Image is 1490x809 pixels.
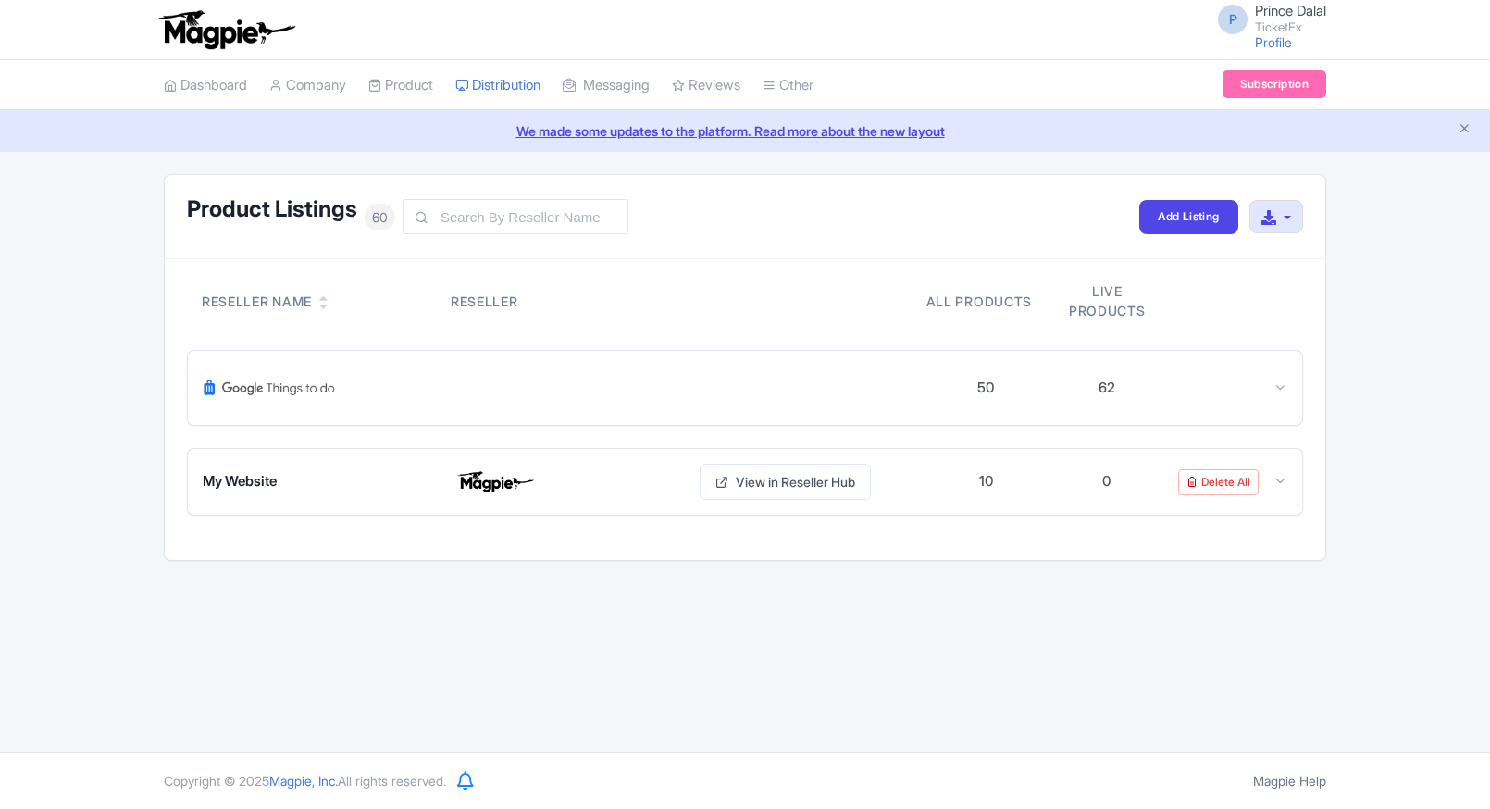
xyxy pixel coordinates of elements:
span: Magpie, Inc. [269,773,338,789]
div: 62 [1099,378,1115,399]
a: Delete All [1178,469,1259,495]
a: Subscription [1223,70,1326,98]
h1: Product Listings [187,197,357,221]
a: P Prince Dalal TicketEx [1207,4,1326,33]
a: Company [269,60,346,111]
div: Live products [1054,281,1160,320]
a: Dashboard [164,60,247,111]
span: Prince Dalal [1255,2,1326,19]
a: Messaging [563,60,650,111]
div: Reseller [451,292,677,311]
a: Product [368,60,433,111]
div: 50 [977,378,994,399]
small: TicketEx [1255,21,1326,33]
a: We made some updates to the platform. Read more about the new layout [11,121,1479,141]
span: My Website [203,471,277,492]
img: Google Things To Do [203,366,336,410]
a: Other [763,60,813,111]
img: My Website [451,467,540,497]
div: 10 [979,471,993,492]
button: Close announcement [1458,119,1471,141]
div: 0 [1102,471,1111,492]
a: View in Reseller Hub [700,464,871,500]
a: Distribution [455,60,540,111]
a: Magpie Help [1253,773,1326,789]
div: Copyright © 2025 All rights reserved. [153,771,457,790]
a: Add Listing [1139,200,1237,234]
a: Reviews [672,60,740,111]
img: logo-ab69f6fb50320c5b225c76a69d11143b.png [155,9,298,50]
input: Search By Reseller Name [403,199,628,234]
div: All products [926,292,1032,311]
div: Reseller Name [202,292,312,311]
span: P [1218,5,1248,34]
span: 60 [365,204,395,230]
a: Profile [1255,34,1292,50]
